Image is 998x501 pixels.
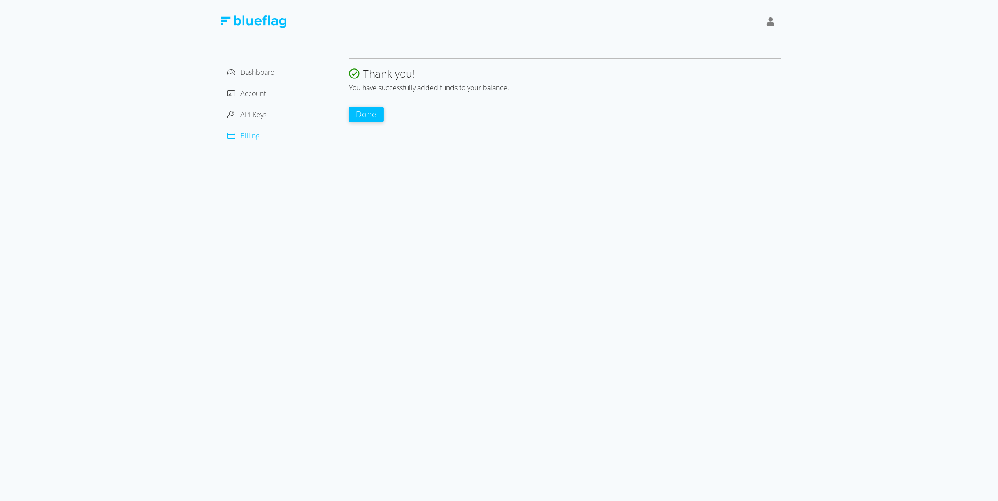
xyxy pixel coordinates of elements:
[240,89,266,98] span: Account
[240,110,266,119] span: API Keys
[220,15,286,28] img: Blue Flag Logo
[227,89,266,98] a: Account
[227,67,275,77] a: Dashboard
[349,107,384,122] button: Done
[240,131,259,141] span: Billing
[240,67,275,77] span: Dashboard
[363,66,415,81] span: Thank you!
[227,131,259,141] a: Billing
[349,83,509,93] span: You have successfully added funds to your balance.
[227,110,266,119] a: API Keys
